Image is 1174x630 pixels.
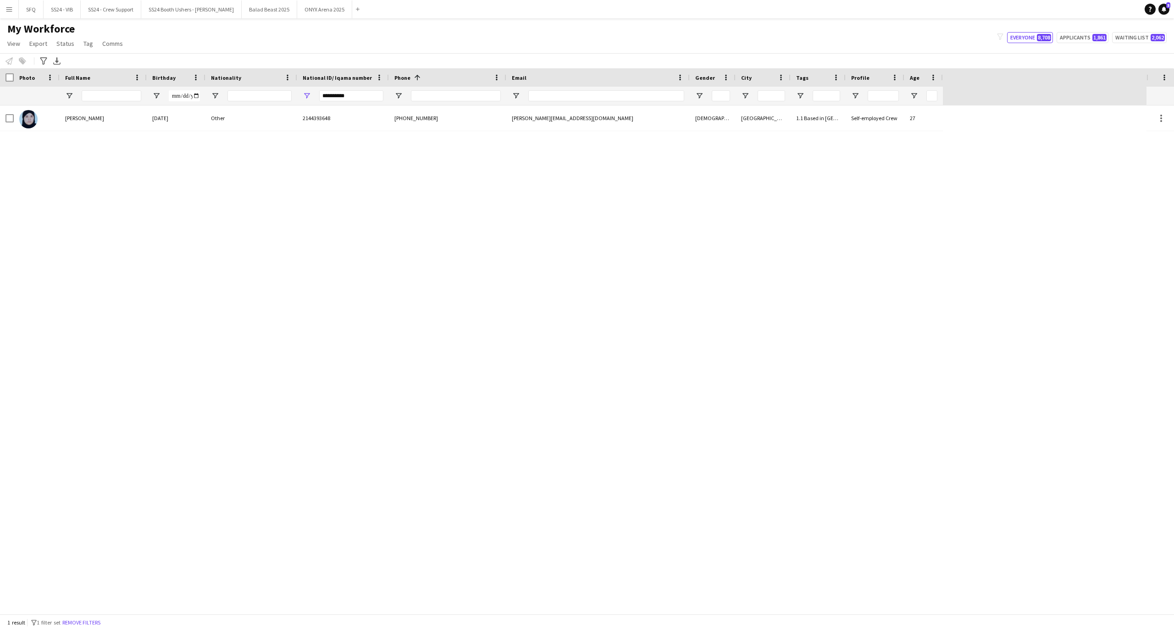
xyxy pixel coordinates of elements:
[297,0,352,18] button: ONYX Arena 2025
[38,55,49,66] app-action-btn: Advanced filters
[389,105,506,131] div: [PHONE_NUMBER]
[394,92,403,100] button: Open Filter Menu
[926,90,937,101] input: Age Filter Input
[319,90,383,101] input: National ID/ Iqama number Filter Input
[758,90,785,101] input: City Filter Input
[904,105,943,131] div: 27
[796,92,804,100] button: Open Filter Menu
[846,105,904,131] div: Self-employed Crew
[1007,32,1053,43] button: Everyone8,708
[4,38,24,50] a: View
[65,74,90,81] span: Full Name
[141,0,242,18] button: SS24 Booth Ushers - [PERSON_NAME]
[736,105,791,131] div: [GEOGRAPHIC_DATA]
[394,74,410,81] span: Phone
[56,39,74,48] span: Status
[37,619,61,626] span: 1 filter set
[81,0,141,18] button: SS24 - Crew Support
[99,38,127,50] a: Comms
[796,74,809,81] span: Tags
[152,92,161,100] button: Open Filter Menu
[19,0,44,18] button: SFQ
[169,90,200,101] input: Birthday Filter Input
[695,74,715,81] span: Gender
[528,90,684,101] input: Email Filter Input
[910,74,919,81] span: Age
[205,105,297,131] div: Other
[29,39,47,48] span: Export
[82,90,141,101] input: Full Name Filter Input
[44,0,81,18] button: SS24 - VIB
[227,90,292,101] input: Nationality Filter Input
[1037,34,1051,41] span: 8,708
[211,74,241,81] span: Nationality
[53,38,78,50] a: Status
[1092,34,1107,41] span: 1,861
[1151,34,1165,41] span: 2,062
[695,92,703,100] button: Open Filter Menu
[19,74,35,81] span: Photo
[512,92,520,100] button: Open Filter Menu
[411,90,501,101] input: Phone Filter Input
[791,105,846,131] div: 1.1 Based in [GEOGRAPHIC_DATA], 2.3 English Level = 3/3 Excellent , SFQ Phase1 Operator
[65,115,104,122] span: [PERSON_NAME]
[211,92,219,100] button: Open Filter Menu
[7,39,20,48] span: View
[51,55,62,66] app-action-btn: Export XLSX
[910,92,918,100] button: Open Filter Menu
[1112,32,1167,43] button: Waiting list2,062
[1158,4,1169,15] a: 5
[65,92,73,100] button: Open Filter Menu
[19,110,38,128] img: Mariah Turkistani
[61,618,102,628] button: Remove filters
[506,105,690,131] div: [PERSON_NAME][EMAIL_ADDRESS][DOMAIN_NAME]
[152,74,176,81] span: Birthday
[512,74,526,81] span: Email
[813,90,840,101] input: Tags Filter Input
[80,38,97,50] a: Tag
[26,38,51,50] a: Export
[741,74,752,81] span: City
[303,115,330,122] span: 2144393648
[1057,32,1108,43] button: Applicants1,861
[303,92,311,100] button: Open Filter Menu
[242,0,297,18] button: Balad Beast 2025
[303,74,372,81] span: National ID/ Iqama number
[7,22,75,36] span: My Workforce
[851,74,869,81] span: Profile
[690,105,736,131] div: [DEMOGRAPHIC_DATA]
[147,105,205,131] div: [DATE]
[1166,2,1170,8] span: 5
[712,90,730,101] input: Gender Filter Input
[102,39,123,48] span: Comms
[851,92,859,100] button: Open Filter Menu
[868,90,899,101] input: Profile Filter Input
[83,39,93,48] span: Tag
[741,92,749,100] button: Open Filter Menu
